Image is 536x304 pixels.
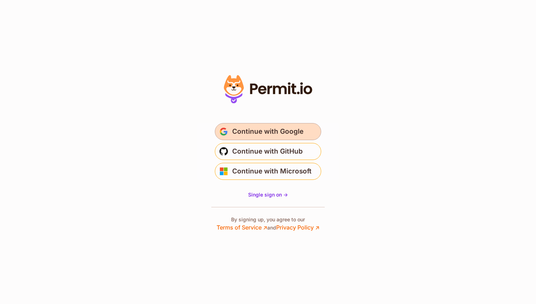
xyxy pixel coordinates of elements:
[276,224,319,231] a: Privacy Policy ↗
[217,224,267,231] a: Terms of Service ↗
[232,146,303,157] span: Continue with GitHub
[248,191,288,198] a: Single sign on ->
[215,143,321,160] button: Continue with GitHub
[215,163,321,180] button: Continue with Microsoft
[248,192,288,198] span: Single sign on ->
[217,216,319,232] p: By signing up, you agree to our and
[232,166,312,177] span: Continue with Microsoft
[215,123,321,140] button: Continue with Google
[232,126,303,137] span: Continue with Google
